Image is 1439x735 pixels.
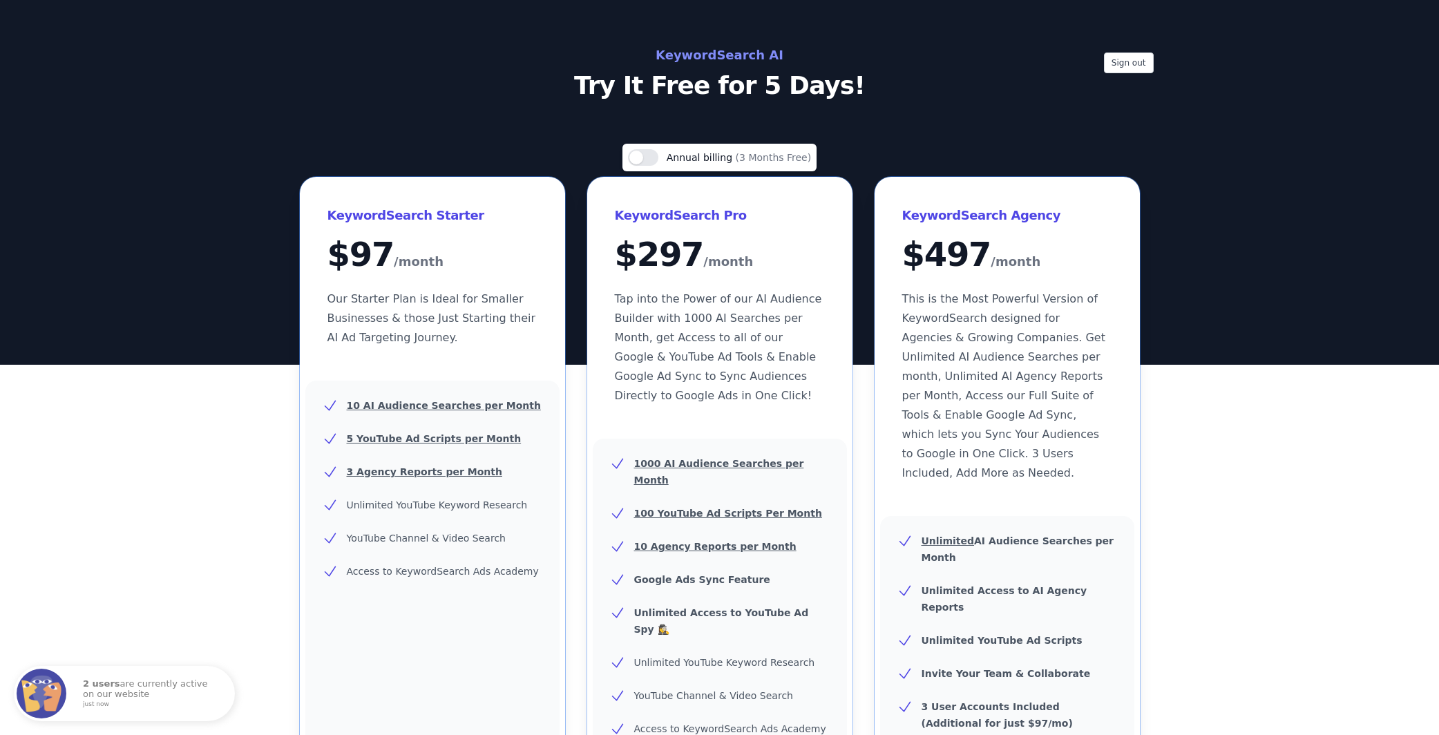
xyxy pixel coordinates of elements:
h3: KeywordSearch Agency [902,204,1112,227]
h2: KeywordSearch AI [410,44,1029,66]
span: Access to KeywordSearch Ads Academy [347,566,539,577]
button: Sign out [1104,52,1154,73]
u: Unlimited [922,535,975,546]
h3: KeywordSearch Pro [615,204,825,227]
u: 100 YouTube Ad Scripts Per Month [634,508,822,519]
div: $ 97 [327,238,537,273]
span: Unlimited YouTube Keyword Research [347,499,528,510]
span: Our Starter Plan is Ideal for Smaller Businesses & those Just Starting their AI Ad Targeting Jour... [327,292,536,344]
b: Unlimited YouTube Ad Scripts [922,635,1083,646]
b: Unlimited Access to AI Agency Reports [922,585,1087,613]
span: Unlimited YouTube Keyword Research [634,657,815,668]
div: $ 297 [615,238,825,273]
u: 3 Agency Reports per Month [347,466,502,477]
b: 3 User Accounts Included (Additional for just $97/mo) [922,701,1073,729]
b: Invite Your Team & Collaborate [922,668,1091,679]
p: are currently active on our website [83,679,221,707]
b: Unlimited Access to YouTube Ad Spy 🕵️‍♀️ [634,607,809,635]
span: /month [703,251,753,273]
span: YouTube Channel & Video Search [634,690,793,701]
span: Tap into the Power of our AI Audience Builder with 1000 AI Searches per Month, get Access to all ... [615,292,822,402]
b: Google Ads Sync Feature [634,574,770,585]
u: 10 Agency Reports per Month [634,541,797,552]
u: 10 AI Audience Searches per Month [347,400,541,411]
h3: KeywordSearch Starter [327,204,537,227]
p: Try It Free for 5 Days! [410,72,1029,99]
small: just now [83,701,217,708]
span: /month [991,251,1040,273]
u: 1000 AI Audience Searches per Month [634,458,804,486]
div: $ 497 [902,238,1112,273]
img: Fomo [17,669,66,718]
span: Access to KeywordSearch Ads Academy [634,723,826,734]
span: This is the Most Powerful Version of KeywordSearch designed for Agencies & Growing Companies. Get... [902,292,1105,479]
span: (3 Months Free) [736,152,812,163]
span: Annual billing [667,152,736,163]
b: AI Audience Searches per Month [922,535,1114,563]
u: 5 YouTube Ad Scripts per Month [347,433,522,444]
span: YouTube Channel & Video Search [347,533,506,544]
span: /month [394,251,444,273]
strong: 2 users [83,678,120,689]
